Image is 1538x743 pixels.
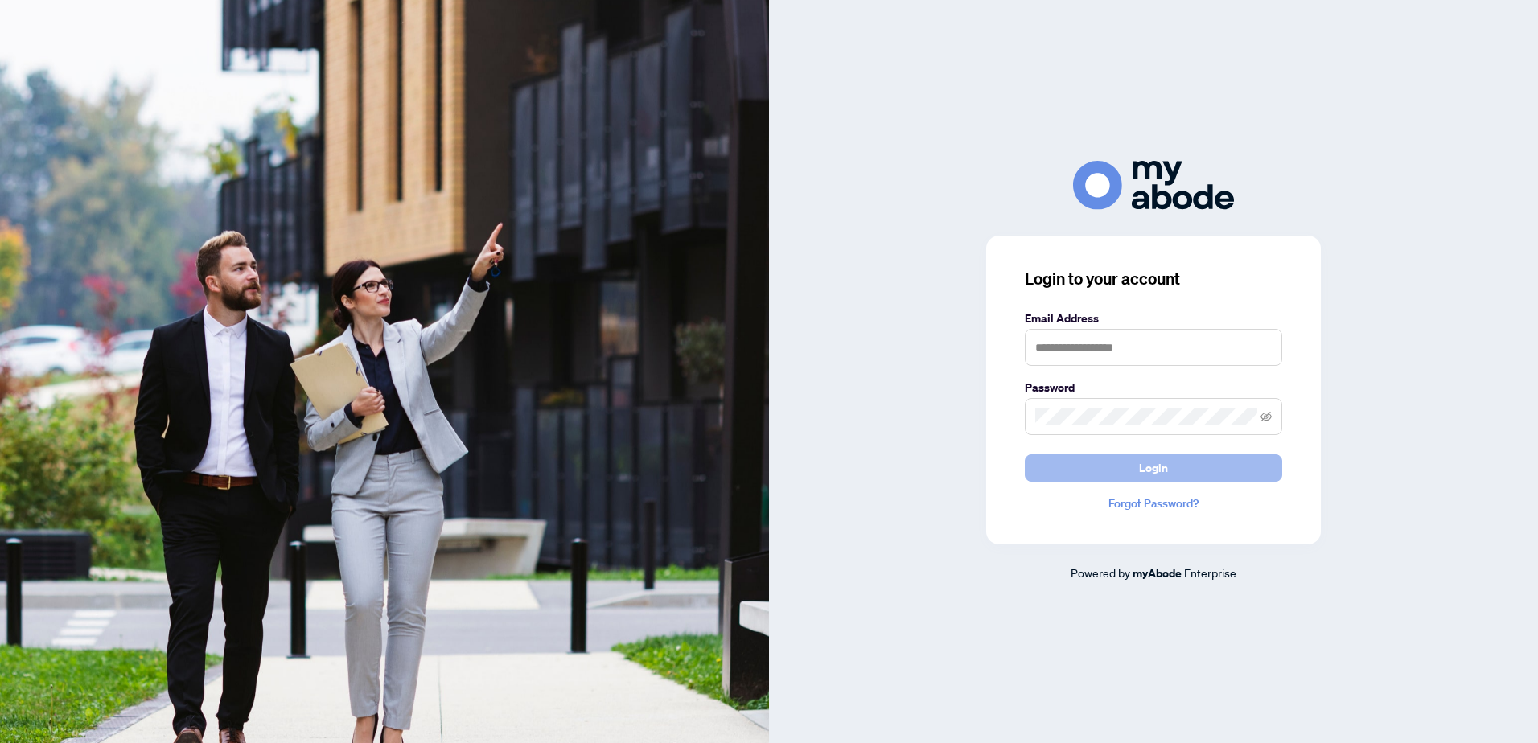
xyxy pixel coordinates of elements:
[1184,565,1236,580] span: Enterprise
[1025,379,1282,396] label: Password
[1025,310,1282,327] label: Email Address
[1133,564,1182,582] a: myAbode
[1025,495,1282,512] a: Forgot Password?
[1025,454,1282,482] button: Login
[1139,455,1168,481] span: Login
[1071,565,1130,580] span: Powered by
[1073,161,1234,210] img: ma-logo
[1260,411,1272,422] span: eye-invisible
[1025,268,1282,290] h3: Login to your account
